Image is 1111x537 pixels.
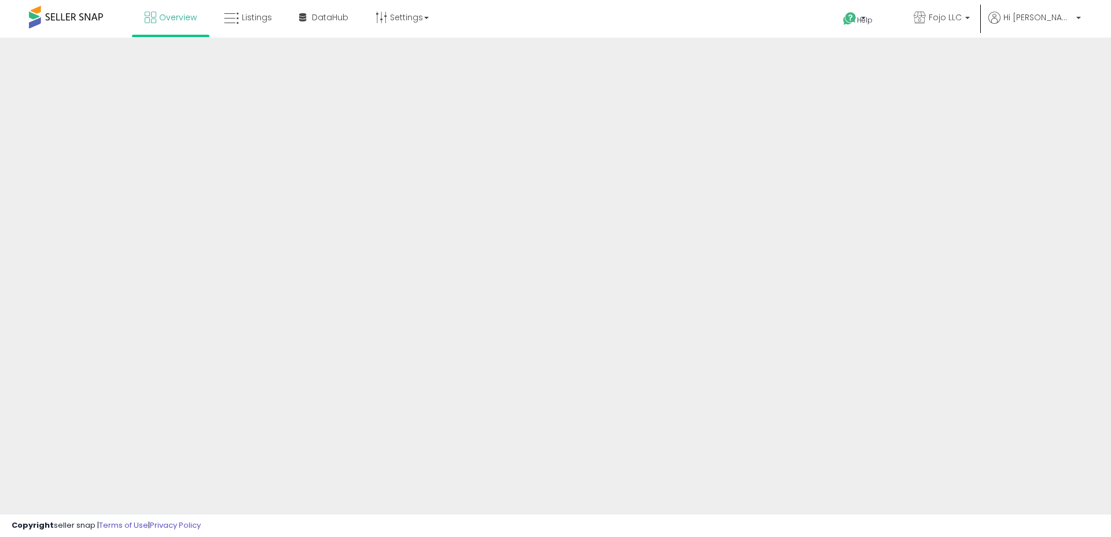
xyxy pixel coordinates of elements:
span: Overview [159,12,197,23]
a: Help [834,3,895,38]
span: Hi [PERSON_NAME] [1003,12,1073,23]
i: Get Help [843,12,857,26]
span: Fojo LLC [929,12,962,23]
span: DataHub [312,12,348,23]
span: Help [857,15,873,25]
span: Listings [242,12,272,23]
a: Hi [PERSON_NAME] [988,12,1081,38]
